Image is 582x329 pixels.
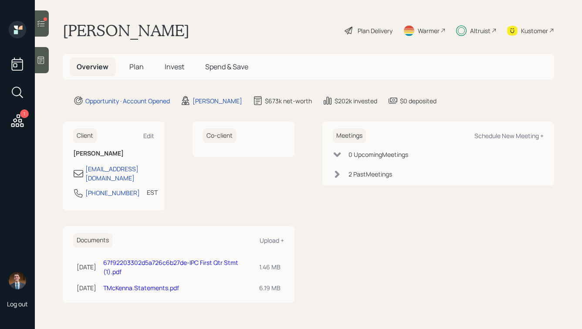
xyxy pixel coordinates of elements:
img: hunter_neumayer.jpg [9,272,26,289]
a: 67f92203302d5a726c6b27de-IPC First Qtr Stmt (1).pdf [103,258,238,276]
div: [DATE] [77,262,96,271]
div: Opportunity · Account Opened [85,96,170,105]
div: 0 Upcoming Meeting s [349,150,408,159]
div: EST [147,188,158,197]
h6: Documents [73,233,112,248]
div: [DATE] [77,283,96,292]
div: 2 Past Meeting s [349,170,392,179]
div: 1.46 MB [259,262,281,271]
span: Spend & Save [205,62,248,71]
div: Schedule New Meeting + [474,132,544,140]
div: Plan Delivery [358,26,393,35]
div: 1 [20,109,29,118]
h1: [PERSON_NAME] [63,21,189,40]
h6: Co-client [203,129,236,143]
div: [PERSON_NAME] [193,96,242,105]
div: [PHONE_NUMBER] [85,188,140,197]
div: Log out [7,300,28,308]
a: TMcKenna.Statements.pdf [103,284,179,292]
h6: [PERSON_NAME] [73,150,154,157]
h6: Meetings [333,129,366,143]
div: Warmer [418,26,440,35]
div: $673k net-worth [265,96,312,105]
span: Plan [129,62,144,71]
div: Kustomer [521,26,548,35]
div: $0 deposited [400,96,436,105]
div: Upload + [260,236,284,244]
span: Overview [77,62,108,71]
h6: Client [73,129,97,143]
div: $202k invested [335,96,377,105]
span: Invest [165,62,184,71]
div: [EMAIL_ADDRESS][DOMAIN_NAME] [85,164,154,183]
div: 6.19 MB [259,283,281,292]
div: Edit [143,132,154,140]
div: Altruist [470,26,491,35]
